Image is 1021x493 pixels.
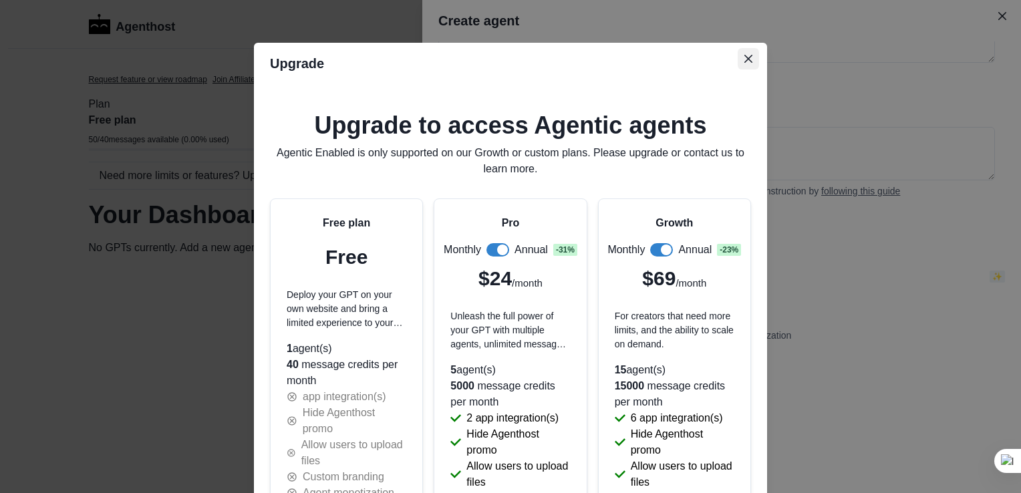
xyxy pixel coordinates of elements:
p: Allow users to upload files [631,458,734,490]
span: 1 [287,343,293,354]
p: /month [676,276,706,291]
p: 2 app integration(s) [466,410,559,426]
p: $24 [478,263,512,293]
span: 5 [450,364,456,375]
p: Hide Agenthost promo [466,426,570,458]
p: Free [325,242,368,272]
p: Pro [502,215,520,231]
button: Close [738,48,759,69]
p: Annual [678,242,712,258]
p: Growth [655,215,693,231]
p: $69 [642,263,676,293]
span: - 23 % [717,244,741,256]
p: message credits per month [287,357,406,389]
span: 15000 [615,380,645,391]
p: message credits per month [450,378,570,410]
header: Upgrade [254,43,767,84]
p: Annual [515,242,548,258]
p: For creators that need more limits, and the ability to scale on demand. [615,309,734,351]
p: Deploy your GPT on your own website and bring a limited experience to your users [287,288,406,330]
p: agent(s) [287,341,406,357]
p: Free plan [323,215,370,231]
p: /month [512,276,543,291]
p: message credits per month [615,378,734,410]
p: 6 app integration(s) [631,410,723,426]
p: Monthly [444,242,481,258]
span: 40 [287,359,299,370]
p: Unleash the full power of your GPT with multiple agents, unlimited messages per user, and subscri... [450,309,570,351]
span: - 31 % [553,244,577,256]
p: Monthly [607,242,645,258]
p: Agentic Enabled is only supported on our Growth or custom plans. Please upgrade or contact us to ... [270,145,751,177]
p: agent(s) [615,362,734,378]
p: Hide Agenthost promo [303,405,407,437]
p: Custom branding [303,469,384,485]
p: Allow users to upload files [466,458,570,490]
p: Allow users to upload files [301,437,407,469]
p: app integration(s) [303,389,386,405]
p: Hide Agenthost promo [631,426,734,458]
span: 5000 [450,380,474,391]
span: 15 [615,364,627,375]
p: agent(s) [450,362,570,378]
h2: Upgrade to access Agentic agents [270,111,751,140]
